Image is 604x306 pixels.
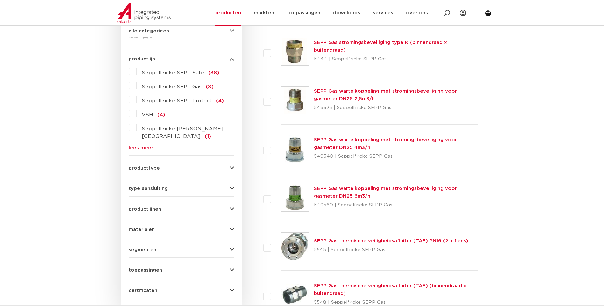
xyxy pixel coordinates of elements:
[157,112,165,117] span: (4)
[129,29,169,33] span: alle categorieën
[314,239,468,243] a: SEPP Gas thermische veiligheidsafluiter (TAE) PN16 (2 x flens)
[129,57,234,61] button: productlijn
[129,207,161,212] span: productlijnen
[281,135,309,163] img: Thumbnail for SEPP Gas wartelkoppeling met stromingsbeveiliging voor gasmeter DN25 4m3/h
[129,247,156,252] span: segmenten
[129,288,157,293] span: certificaten
[129,166,160,170] span: producttype
[129,288,234,293] button: certificaten
[208,70,219,75] span: (38)
[206,84,214,89] span: (8)
[314,245,468,255] p: 5545 | Seppelfricke SEPP Gas
[314,54,479,64] p: 5444 | Seppelfricke SEPP Gas
[129,33,234,41] div: beveiligingen
[281,38,309,65] img: Thumbnail for SEPP Gas stromingsbeveiliging type K (binnendraad x buitendraad)
[129,268,234,273] button: toepassingen
[129,186,234,191] button: type aansluiting
[129,247,234,252] button: segmenten
[129,145,234,150] a: lees meer
[142,126,224,139] span: Seppelfricke [PERSON_NAME][GEOGRAPHIC_DATA]
[314,137,457,150] a: SEPP Gas wartelkoppeling met stromingsbeveiliging voor gasmeter DN25 4m3/h
[129,29,234,33] button: alle categorieën
[281,233,309,260] img: Thumbnail for SEPP Gas thermische veiligheidsafluiter (TAE) PN16 (2 x flens)
[142,84,202,89] span: Seppelfricke SEPP Gas
[216,98,224,103] span: (4)
[129,227,155,232] span: materialen
[142,98,212,103] span: Seppelfricke SEPP Protect
[129,166,234,170] button: producttype
[314,89,457,101] a: SEPP Gas wartelkoppeling met stromingsbeveiliging voor gasmeter DN25 2,5m3/h
[314,151,479,162] p: 549540 | Seppelfricke SEPP Gas
[129,268,162,273] span: toepassingen
[129,57,155,61] span: productlijn
[205,134,211,139] span: (1)
[281,184,309,211] img: Thumbnail for SEPP Gas wartelkoppeling met stromingsbeveiliging voor gasmeter DN25 6m3/h
[129,186,168,191] span: type aansluiting
[142,70,204,75] span: Seppelfricke SEPP Safe
[314,103,479,113] p: 549525 | Seppelfricke SEPP Gas
[314,40,447,52] a: SEPP Gas stromingsbeveiliging type K (binnendraad x buitendraad)
[314,283,466,296] a: SEPP Gas thermische veiligheidsafluiter (TAE) (binnendraad x buitendraad)
[142,112,153,117] span: VSH
[314,186,457,198] a: SEPP Gas wartelkoppeling met stromingsbeveiliging voor gasmeter DN25 6m3/h
[129,227,234,232] button: materialen
[314,200,479,210] p: 549560 | Seppelfricke SEPP Gas
[281,87,309,114] img: Thumbnail for SEPP Gas wartelkoppeling met stromingsbeveiliging voor gasmeter DN25 2,5m3/h
[129,207,234,212] button: productlijnen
